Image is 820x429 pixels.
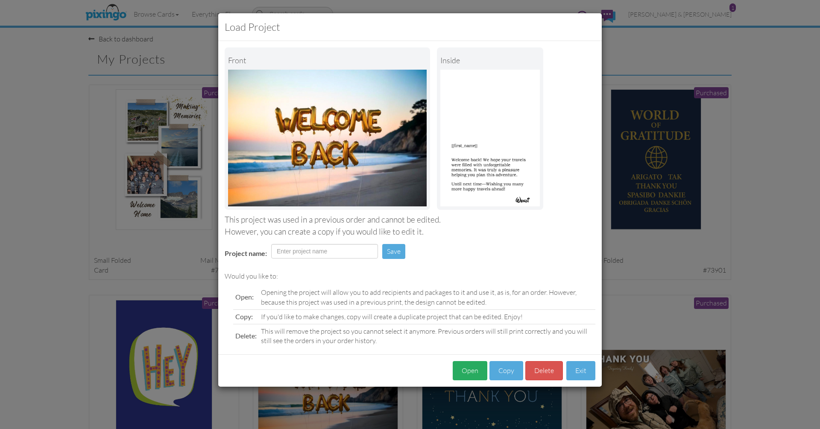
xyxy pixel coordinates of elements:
td: This will remove the project so you cannot select it anymore. Previous orders will still print co... [259,324,595,348]
button: Open [453,361,487,380]
span: Open: [235,293,254,301]
label: Project name: [225,249,267,259]
td: If you'd like to make changes, copy will create a duplicate project that can be edited. Enjoy! [259,309,595,324]
input: Enter project name [271,244,378,259]
img: Landscape Image [228,70,427,206]
button: Exit [566,361,595,380]
img: Portrait Image [440,70,540,206]
div: However, you can create a copy if you would like to edit it. [225,226,595,238]
div: Would you like to: [225,271,595,281]
button: Save [382,244,405,259]
span: Delete: [235,332,257,340]
h3: Load Project [225,20,595,34]
div: Front [228,51,427,70]
div: This project was used in a previous order and cannot be edited. [225,214,595,226]
div: inside [440,51,540,70]
button: Copy [489,361,523,380]
td: Opening the project will allow you to add recipients and packages to it and use it, as is, for an... [259,285,595,309]
button: Delete [525,361,563,380]
span: Copy: [235,312,253,320]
